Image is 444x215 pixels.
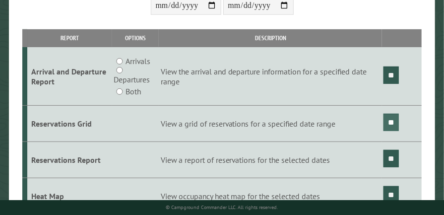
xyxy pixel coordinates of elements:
th: Report [27,29,112,47]
label: Departures [114,73,150,85]
small: © Campground Commander LLC. All rights reserved. [166,204,278,211]
td: View occupancy heat map for the selected dates [159,178,382,214]
label: Arrivals [126,55,150,67]
td: Reservations Report [27,142,112,178]
td: Reservations Grid [27,106,112,142]
td: View the arrival and departure information for a specified date range [159,47,382,106]
th: Description [159,29,382,47]
td: Heat Map [27,178,112,214]
label: Both [126,85,141,97]
td: Arrival and Departure Report [27,47,112,106]
th: Options [112,29,159,47]
td: View a report of reservations for the selected dates [159,142,382,178]
td: View a grid of reservations for a specified date range [159,106,382,142]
